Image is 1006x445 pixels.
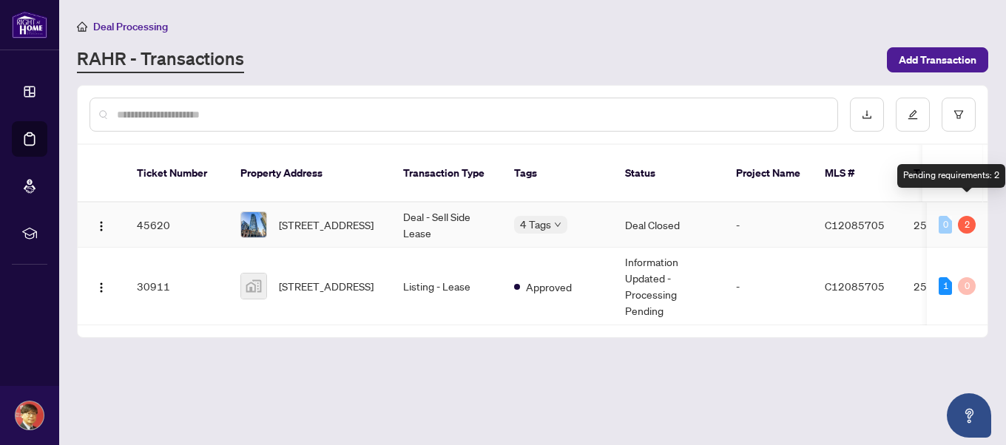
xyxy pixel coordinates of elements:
[77,21,87,32] span: home
[502,145,613,203] th: Tags
[125,203,229,248] td: 45620
[613,145,724,203] th: Status
[724,145,813,203] th: Project Name
[95,220,107,232] img: Logo
[229,145,391,203] th: Property Address
[391,248,502,325] td: Listing - Lease
[896,98,930,132] button: edit
[12,11,47,38] img: logo
[899,48,976,72] span: Add Transaction
[908,109,918,120] span: edit
[520,216,551,233] span: 4 Tags
[90,274,113,298] button: Logo
[825,279,885,293] span: C12085705
[958,277,976,295] div: 0
[939,277,952,295] div: 1
[241,274,266,299] img: thumbnail-img
[391,145,502,203] th: Transaction Type
[93,20,168,33] span: Deal Processing
[125,248,229,325] td: 30911
[953,109,964,120] span: filter
[825,218,885,231] span: C12085705
[850,98,884,132] button: download
[241,212,266,237] img: thumbnail-img
[95,282,107,293] img: Logo
[902,203,1005,248] td: 2511863
[724,203,813,248] td: -
[897,164,1005,188] div: Pending requirements: 2
[724,248,813,325] td: -
[813,145,902,203] th: MLS #
[902,145,1005,203] th: Trade Number
[958,216,976,234] div: 2
[942,98,976,132] button: filter
[862,109,872,120] span: download
[125,145,229,203] th: Ticket Number
[613,203,724,248] td: Deal Closed
[77,47,244,73] a: RAHR - Transactions
[887,47,988,72] button: Add Transaction
[939,216,952,234] div: 0
[391,203,502,248] td: Deal - Sell Side Lease
[947,393,991,438] button: Open asap
[279,278,374,294] span: [STREET_ADDRESS]
[90,213,113,237] button: Logo
[279,217,374,233] span: [STREET_ADDRESS]
[902,248,1005,325] td: 2511863
[526,279,572,295] span: Approved
[554,221,561,228] span: down
[16,401,44,429] img: Profile Icon
[613,248,724,325] td: Information Updated - Processing Pending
